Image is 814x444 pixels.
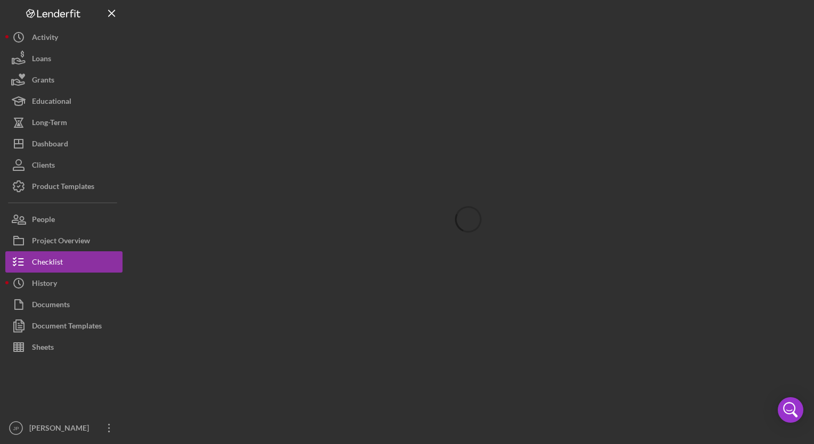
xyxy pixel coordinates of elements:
[5,251,123,273] button: Checklist
[778,397,803,423] div: Open Intercom Messenger
[32,112,67,136] div: Long-Term
[5,294,123,315] button: Documents
[5,273,123,294] button: History
[5,48,123,69] button: Loans
[5,209,123,230] button: People
[32,48,51,72] div: Loans
[32,133,68,157] div: Dashboard
[32,27,58,51] div: Activity
[5,336,123,358] button: Sheets
[32,251,63,275] div: Checklist
[5,91,123,112] button: Educational
[5,230,123,251] button: Project Overview
[32,69,54,93] div: Grants
[5,112,123,133] button: Long-Term
[5,69,123,91] button: Grants
[5,315,123,336] button: Document Templates
[5,133,123,154] button: Dashboard
[32,336,54,360] div: Sheets
[32,230,90,254] div: Project Overview
[32,273,57,297] div: History
[5,417,123,439] button: JP[PERSON_NAME]
[32,315,102,339] div: Document Templates
[13,425,19,431] text: JP
[32,209,55,233] div: People
[5,27,123,48] button: Activity
[5,154,123,176] button: Clients
[32,154,55,178] div: Clients
[5,176,123,197] button: Product Templates
[32,176,94,200] div: Product Templates
[32,91,71,114] div: Educational
[32,294,70,318] div: Documents
[27,417,96,441] div: [PERSON_NAME]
